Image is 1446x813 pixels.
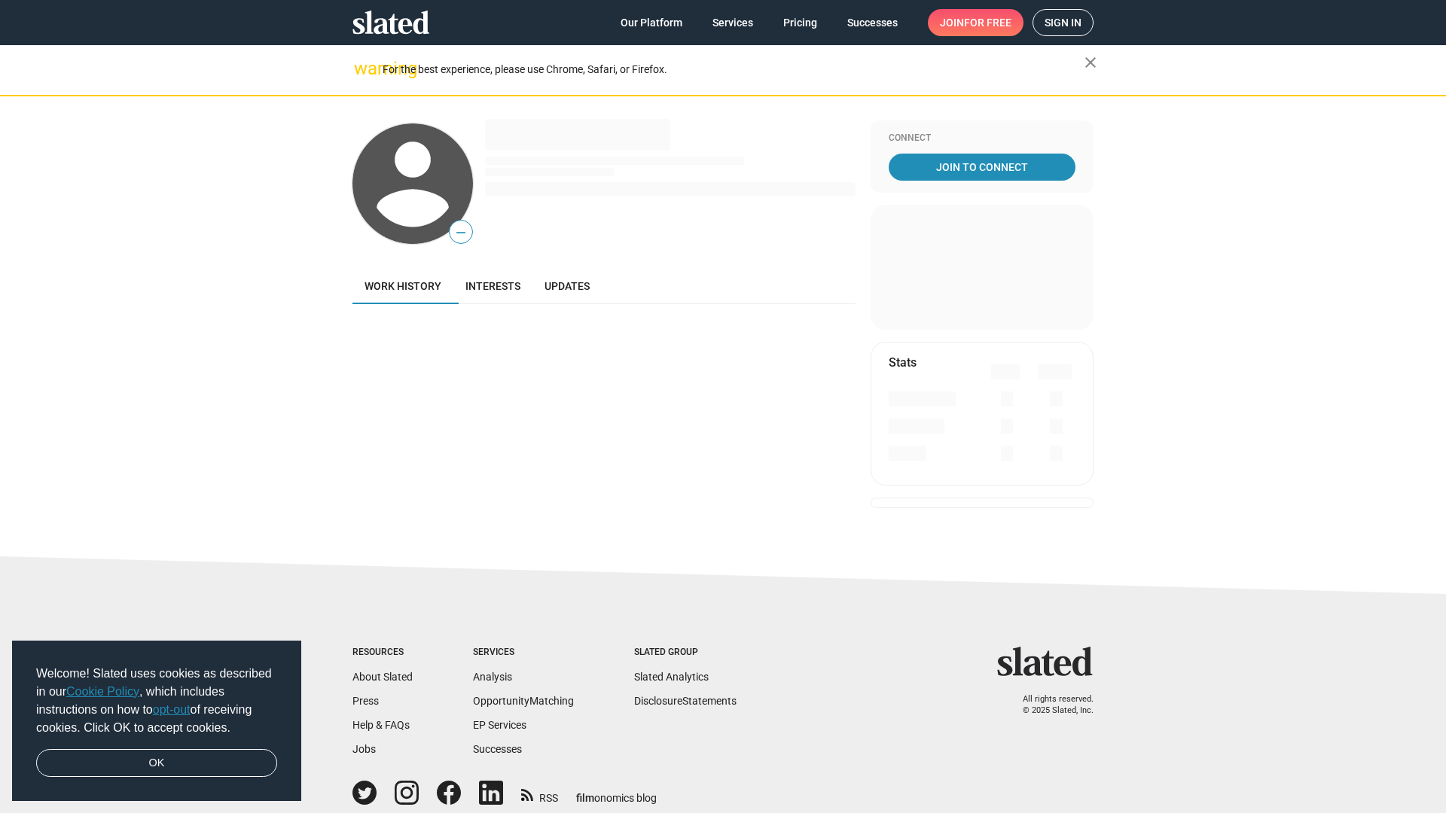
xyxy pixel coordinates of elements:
[783,9,817,36] span: Pricing
[634,647,737,659] div: Slated Group
[889,132,1075,145] div: Connect
[700,9,765,36] a: Services
[354,59,372,78] mat-icon: warning
[1033,9,1094,36] a: Sign in
[521,782,558,805] a: RSS
[940,9,1011,36] span: Join
[352,647,413,659] div: Resources
[36,665,277,737] span: Welcome! Slated uses cookies as described in our , which includes instructions on how to of recei...
[473,719,526,731] a: EP Services
[545,280,590,292] span: Updates
[352,743,376,755] a: Jobs
[383,59,1084,80] div: For the best experience, please use Chrome, Safari, or Firefox.
[473,743,522,755] a: Successes
[1045,10,1081,35] span: Sign in
[450,223,472,242] span: —
[712,9,753,36] span: Services
[352,268,453,304] a: Work history
[473,647,574,659] div: Services
[66,685,139,698] a: Cookie Policy
[634,671,709,683] a: Slated Analytics
[835,9,910,36] a: Successes
[621,9,682,36] span: Our Platform
[453,268,532,304] a: Interests
[352,671,413,683] a: About Slated
[465,280,520,292] span: Interests
[889,355,917,370] mat-card-title: Stats
[352,719,410,731] a: Help & FAQs
[928,9,1023,36] a: Joinfor free
[771,9,829,36] a: Pricing
[964,9,1011,36] span: for free
[634,695,737,707] a: DisclosureStatements
[1007,694,1094,716] p: All rights reserved. © 2025 Slated, Inc.
[576,779,657,805] a: filmonomics blog
[153,703,191,716] a: opt-out
[1081,53,1100,72] mat-icon: close
[576,792,594,804] span: film
[12,641,301,802] div: cookieconsent
[847,9,898,36] span: Successes
[473,671,512,683] a: Analysis
[352,695,379,707] a: Press
[365,280,441,292] span: Work history
[532,268,602,304] a: Updates
[889,154,1075,181] a: Join To Connect
[473,695,574,707] a: OpportunityMatching
[36,749,277,778] a: dismiss cookie message
[609,9,694,36] a: Our Platform
[892,154,1072,181] span: Join To Connect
